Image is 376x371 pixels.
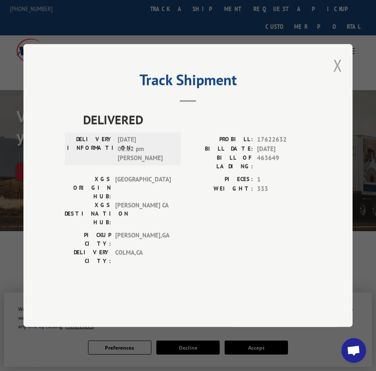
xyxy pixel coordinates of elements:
[257,175,311,184] span: 1
[341,338,366,363] div: Open chat
[257,144,311,154] span: [DATE]
[333,54,342,76] button: Close modal
[115,175,171,201] span: [GEOGRAPHIC_DATA]
[65,175,111,201] label: XGS ORIGIN HUB:
[83,110,311,129] span: DELIVERED
[115,248,171,265] span: COLMA , CA
[65,201,111,227] label: XGS DESTINATION HUB:
[67,135,114,163] label: DELIVERY INFORMATION:
[188,184,253,194] label: WEIGHT:
[65,231,111,248] label: PICKUP CITY:
[65,74,311,90] h2: Track Shipment
[257,184,311,194] span: 333
[188,135,253,144] label: PROBILL:
[188,175,253,184] label: PIECES:
[115,201,171,227] span: [PERSON_NAME] CA
[257,135,311,144] span: 17622632
[188,153,253,171] label: BILL OF LADING:
[115,231,171,248] span: [PERSON_NAME] , GA
[257,153,311,171] span: 463649
[118,135,173,163] span: [DATE] 01:12 pm [PERSON_NAME]
[188,144,253,154] label: BILL DATE:
[65,248,111,265] label: DELIVERY CITY:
